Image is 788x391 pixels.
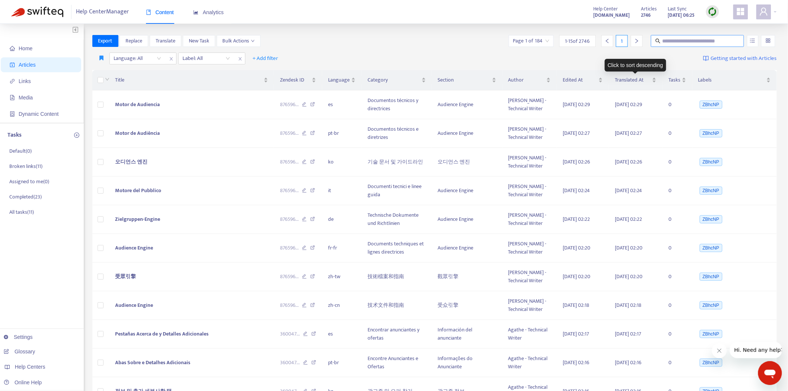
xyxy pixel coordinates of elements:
span: ZBhcNP [700,244,722,252]
span: [DATE] 02:22 [563,215,590,223]
span: down [105,77,109,82]
a: Online Help [4,379,42,385]
span: Export [98,37,112,45]
td: it [322,177,362,205]
span: 受眾引擎 [115,272,136,281]
td: Audience Engine [432,119,502,148]
td: 受众引擎 [432,291,502,320]
a: [DOMAIN_NAME] [594,11,630,19]
span: ZBhcNP [700,101,722,109]
p: Completed ( 23 ) [9,193,42,201]
td: Audience Engine [432,234,502,263]
span: [DATE] 02:22 [615,215,642,223]
span: left [605,38,610,44]
span: Section [438,76,490,84]
span: ZBhcNP [700,129,722,137]
span: 1 - 15 of 2746 [565,37,590,45]
span: 876596 ... [280,187,299,195]
th: Edited At [557,70,609,90]
img: image-link [703,55,709,61]
td: Agathe - Technical Writer [502,320,557,349]
td: Audience Engine [432,90,502,119]
button: Replace [120,35,148,47]
span: + Add filter [253,54,279,63]
td: zh-cn [322,291,362,320]
th: Translated At [609,70,663,90]
span: [DATE] 02:20 [563,272,590,281]
th: Author [502,70,557,90]
a: Glossary [4,349,35,355]
td: 0 [663,148,692,177]
span: Pestañas Acerca de y Detalles Adicionales [115,330,209,338]
td: fr-fr [322,234,362,263]
td: 0 [663,234,692,263]
span: [DATE] 02:20 [615,272,642,281]
span: user [759,7,768,16]
td: pt-br [322,349,362,377]
span: ZBhcNP [700,158,722,166]
span: 876596 ... [280,129,299,137]
span: ZBhcNP [700,359,722,367]
a: Getting started with Articles [703,53,777,64]
button: + Add filter [247,53,284,64]
span: [DATE] 02:29 [615,100,642,109]
td: Agathe - Technical Writer [502,349,557,377]
td: Información del anunciante [432,320,502,349]
span: New Task [189,37,209,45]
iframe: Button to launch messaging window [758,361,782,385]
span: close [166,54,176,63]
span: ZBhcNP [700,273,722,281]
td: Technische Dokumente und Richtlinien [362,205,432,234]
span: Content [146,9,174,15]
span: Audience Engine [115,301,153,309]
td: es [322,90,362,119]
span: 876596 ... [280,158,299,166]
th: Labels [692,70,777,90]
span: 876596 ... [280,215,299,223]
span: 360047 ... [280,330,300,338]
span: 876596 ... [280,101,299,109]
span: Last Sync [668,5,687,13]
td: 오디언스 엔진 [432,148,502,177]
span: Help Centers [15,364,45,370]
td: 0 [663,205,692,234]
th: Language [322,70,362,90]
p: Default ( 0 ) [9,147,32,155]
a: Settings [4,334,33,340]
th: Section [432,70,502,90]
td: Audience Engine [432,205,502,234]
span: Dynamic Content [19,111,58,117]
span: 오디언스 엔진 [115,158,147,166]
span: Articles [641,5,657,13]
td: pt-br [322,119,362,148]
span: account-book [10,62,15,67]
span: [DATE] 02:18 [615,301,641,309]
button: New Task [183,35,215,47]
td: [PERSON_NAME] - Technical Writer [502,263,557,291]
td: ko [322,148,362,177]
span: Help Center [594,5,618,13]
span: 360047 ... [280,359,300,367]
span: search [655,38,661,44]
span: down [251,39,255,43]
td: [PERSON_NAME] - Technical Writer [502,291,557,320]
span: 876596 ... [280,244,299,252]
span: [DATE] 02:29 [563,100,590,109]
p: Assigned to me ( 0 ) [9,178,49,185]
span: Motor de Audiência [115,129,160,137]
span: Category [368,76,420,84]
span: Help Center Manager [76,5,129,19]
img: Swifteq [11,7,63,17]
span: link [10,79,15,84]
span: Translated At [615,76,651,84]
span: Title [115,76,262,84]
span: Author [508,76,545,84]
span: Links [19,78,31,84]
td: es [322,320,362,349]
strong: 2746 [641,11,651,19]
span: 876596 ... [280,273,299,281]
span: [DATE] 02:24 [563,186,590,195]
p: Broken links ( 11 ) [9,162,42,170]
th: Tasks [663,70,692,90]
